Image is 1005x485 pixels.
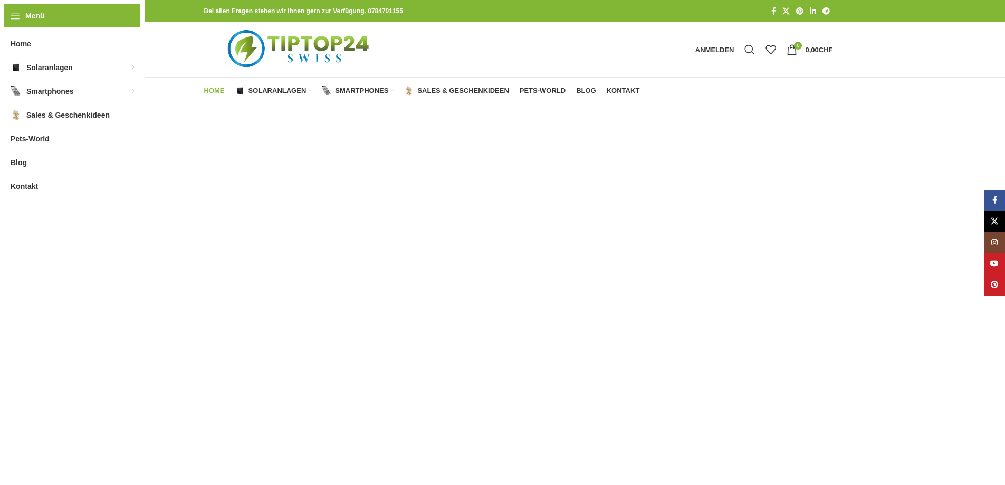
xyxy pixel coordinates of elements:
[11,110,21,120] img: Sales & Geschenkideen
[26,58,73,77] span: Solaranlagen
[404,86,414,96] img: Sales & Geschenkideen
[322,80,394,101] a: Smartphones
[520,87,566,95] span: Pets-World
[204,80,225,101] a: Home
[11,62,21,73] img: Solaranlagen
[779,4,793,18] a: X Social Link
[984,190,1005,211] a: Facebook Social Link
[204,22,396,77] img: Tiptop24 Nachhaltige & Faire Produkte
[576,80,596,101] a: Blog
[11,153,27,172] span: Blog
[11,177,38,196] span: Kontakt
[781,39,838,60] a: 0 0,00CHF
[984,232,1005,253] a: Instagram Social Link
[204,45,396,53] a: Logo der Website
[739,39,760,60] a: Suche
[25,10,45,22] span: Menü
[760,39,781,60] div: Meine Wunschliste
[235,80,312,101] a: Solaranlagen
[235,86,245,96] img: Solaranlagen
[335,87,388,95] span: Smartphones
[11,129,50,148] span: Pets-World
[984,253,1005,274] a: YouTube Social Link
[984,211,1005,232] a: X Social Link
[805,46,832,54] bdi: 0,00
[417,87,509,95] span: Sales & Geschenkideen
[807,4,819,18] a: LinkedIn Social Link
[576,87,596,95] span: Blog
[695,46,734,53] span: Anmelden
[768,4,779,18] a: Facebook Social Link
[794,42,802,50] span: 0
[248,87,307,95] span: Solaranlagen
[793,4,807,18] a: Pinterest Social Link
[607,87,640,95] span: Kontakt
[26,82,73,101] span: Smartphones
[204,7,403,15] strong: Bei allen Fragen stehen wir Ihnen gern zur Verfügung. 0784701155
[26,106,110,125] span: Sales & Geschenkideen
[607,80,640,101] a: Kontakt
[520,80,566,101] a: Pets-World
[11,86,21,97] img: Smartphones
[984,274,1005,296] a: Pinterest Social Link
[819,46,833,54] span: CHF
[204,87,225,95] span: Home
[404,80,509,101] a: Sales & Geschenkideen
[199,80,645,101] div: Hauptnavigation
[690,39,740,60] a: Anmelden
[11,34,31,53] span: Home
[819,4,833,18] a: Telegram Social Link
[322,86,331,96] img: Smartphones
